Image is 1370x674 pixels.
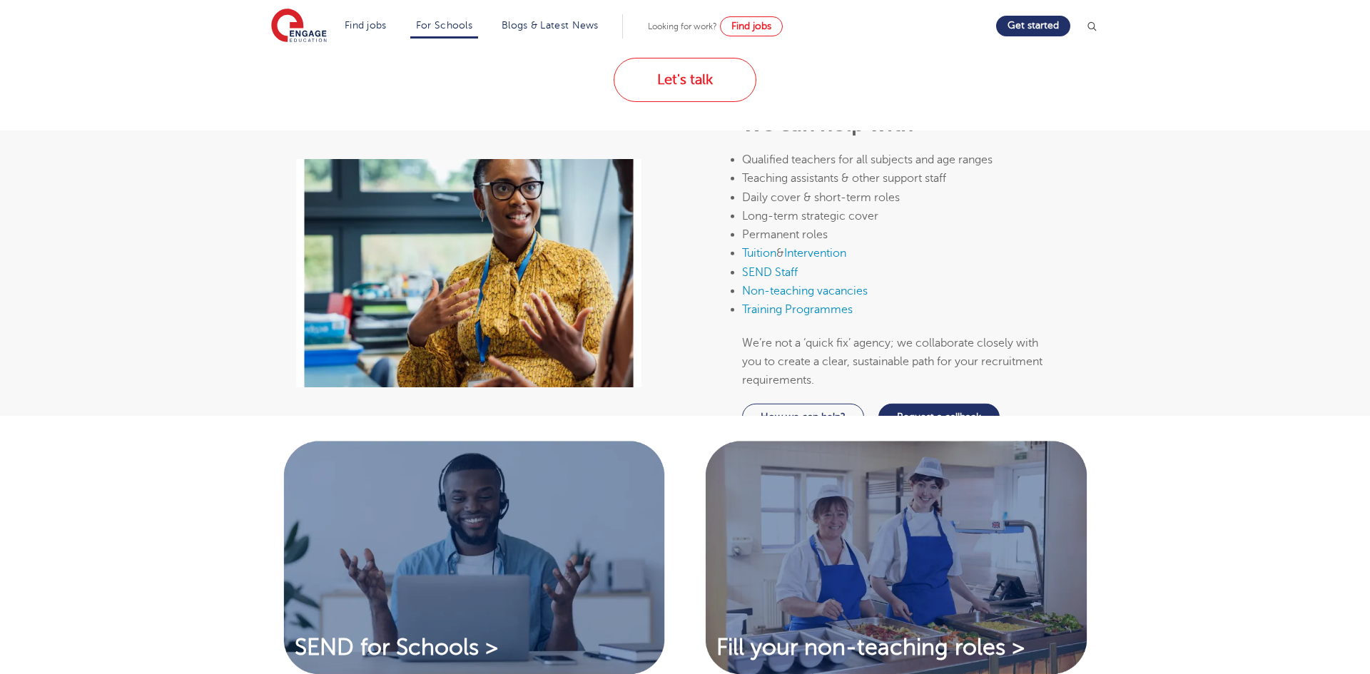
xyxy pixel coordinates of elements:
p: We’re not a ‘quick fix’ agency; we collaborate closely with you to create a clear, sustainable pa... [742,333,1060,389]
img: Engage Education [271,9,327,44]
span: Find jobs [731,21,771,31]
a: How we can help? [742,404,864,431]
li: & [742,244,1060,262]
li: Daily cover & short-term roles [742,188,1060,206]
li: Permanent roles [742,225,1060,244]
a: Intervention [784,247,846,260]
span: Looking for work? [648,21,717,31]
a: Non-teaching vacancies [742,285,868,297]
a: Request a callback [878,404,1000,431]
li: Long-term strategic cover [742,207,1060,225]
span: SEND for Schools > [295,635,498,660]
a: Blogs & Latest News [502,20,599,31]
a: Get started [996,16,1070,36]
a: Fill your non-teaching roles > [702,634,1039,661]
a: Find jobs [720,16,783,36]
a: SEND Staff [742,266,798,279]
a: Training Programmes [742,303,853,316]
a: Find jobs [345,20,387,31]
a: Let's talk [614,58,756,102]
a: For Schools [416,20,472,31]
li: Teaching assistants & other support staff [742,169,1060,188]
span: Fill your non-teaching roles > [716,635,1025,660]
li: Qualified teachers for all subjects and age ranges [742,150,1060,169]
a: SEND for Schools > [280,634,512,661]
a: Tuition [742,247,776,260]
